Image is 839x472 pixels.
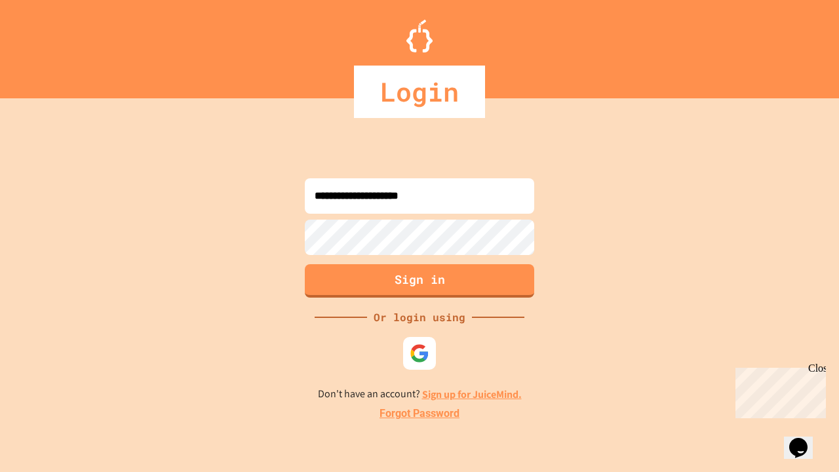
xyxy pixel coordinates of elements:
a: Sign up for JuiceMind. [422,387,522,401]
div: Login [354,66,485,118]
iframe: chat widget [730,363,826,418]
button: Sign in [305,264,534,298]
img: google-icon.svg [410,344,429,363]
a: Forgot Password [380,406,459,422]
div: Chat with us now!Close [5,5,90,83]
div: Or login using [367,309,472,325]
p: Don't have an account? [318,386,522,403]
img: Logo.svg [406,20,433,52]
iframe: chat widget [784,420,826,459]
